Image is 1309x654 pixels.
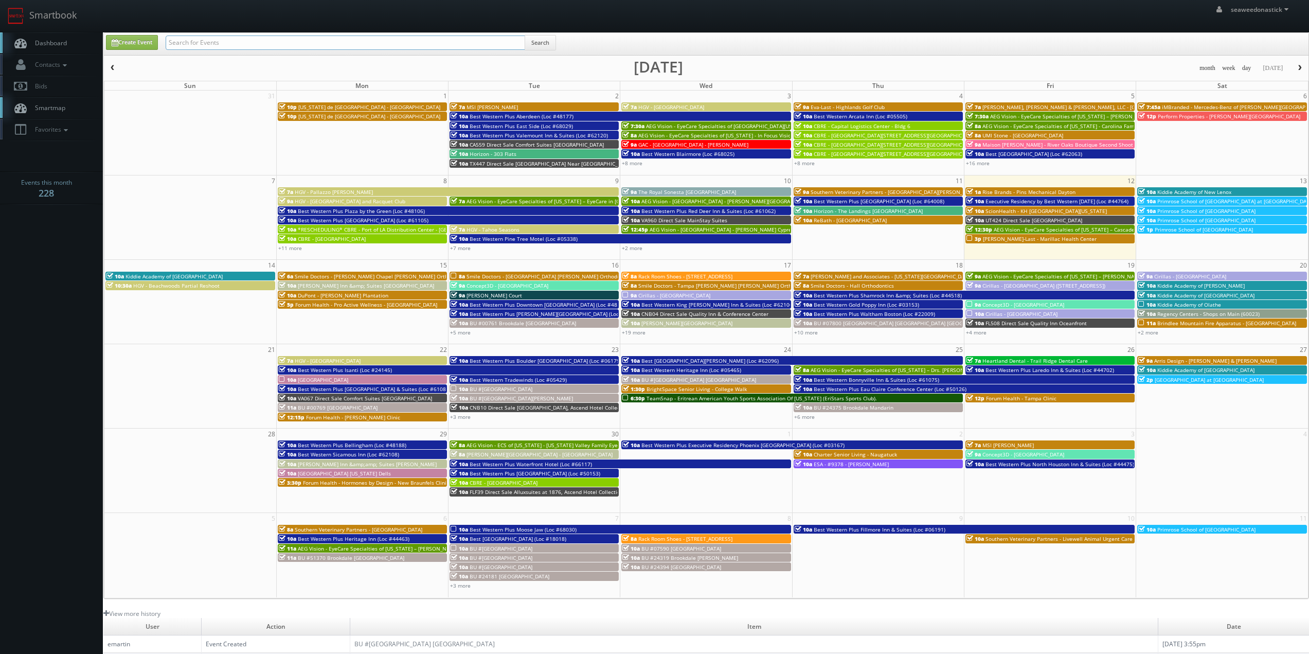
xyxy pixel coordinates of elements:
[641,198,818,205] span: AEG Vision - [GEOGRAPHIC_DATA] - [PERSON_NAME][GEOGRAPHIC_DATA]
[814,150,978,157] span: CBRE - [GEOGRAPHIC_DATA][STREET_ADDRESS][GEOGRAPHIC_DATA]
[279,207,296,215] span: 10a
[982,282,1105,289] span: Cirillas - [GEOGRAPHIC_DATA] ([STREET_ADDRESS])
[298,113,440,120] span: [US_STATE] de [GEOGRAPHIC_DATA] - [GEOGRAPHIC_DATA]
[966,441,981,449] span: 7a
[470,310,641,317] span: Best Western Plus [PERSON_NAME][GEOGRAPHIC_DATA] (Loc #66006)
[814,404,893,411] span: BU #24375 Brookdale Mandarin
[470,385,532,393] span: BU #[GEOGRAPHIC_DATA]
[638,141,748,148] span: GAC - [GEOGRAPHIC_DATA] - [PERSON_NAME]
[966,188,981,196] span: 1a
[966,207,984,215] span: 10a
[451,441,465,449] span: 8a
[795,301,812,308] span: 10a
[298,376,348,383] span: [GEOGRAPHIC_DATA]
[814,132,978,139] span: CBRE - [GEOGRAPHIC_DATA][STREET_ADDRESS][GEOGRAPHIC_DATA]
[298,103,440,111] span: [US_STATE] de [GEOGRAPHIC_DATA] - [GEOGRAPHIC_DATA]
[451,160,468,167] span: 10a
[470,357,621,364] span: Best Western Plus Boulder [GEOGRAPHIC_DATA] (Loc #06179)
[966,113,989,120] span: 7:30a
[638,103,704,111] span: HGV - [GEOGRAPHIC_DATA]
[985,150,1082,157] span: Best [GEOGRAPHIC_DATA] (Loc #62063)
[966,160,990,167] a: +16 more
[451,320,468,327] span: 10a
[1138,310,1156,317] span: 10a
[795,310,812,317] span: 10a
[450,244,471,252] a: +7 more
[794,160,815,167] a: +8 more
[814,320,997,327] span: BU #07800 [GEOGRAPHIC_DATA] [GEOGRAPHIC_DATA] [GEOGRAPHIC_DATA]
[470,376,567,383] span: Best Western Tradewinds (Loc #05429)
[622,132,637,139] span: 8a
[295,188,373,196] span: HGV - Pallazzo [PERSON_NAME]
[622,207,640,215] span: 10a
[125,273,223,280] span: Kiddie Academy of [GEOGRAPHIC_DATA]
[298,441,406,449] span: Best Western Plus Bellingham (Loc #48188)
[298,470,391,477] span: [GEOGRAPHIC_DATA] [US_STATE] Dells
[30,82,47,91] span: Bids
[795,207,812,215] span: 10a
[814,122,910,130] span: CBRE - Capital Logistics Center - Bldg 6
[279,470,296,477] span: 10a
[1138,292,1156,299] span: 10a
[470,113,573,120] span: Best Western Plus Aberdeen (Loc #48177)
[622,385,645,393] span: 1:30p
[451,470,468,477] span: 10a
[298,282,434,289] span: [PERSON_NAME] Inn &amp; Suites [GEOGRAPHIC_DATA]
[470,404,630,411] span: CNB10 Direct Sale [GEOGRAPHIC_DATA], Ascend Hotel Collection
[451,132,468,139] span: 10a
[985,320,1087,327] span: FL508 Direct Sale Quality Inn Oceanfront
[279,385,296,393] span: 10a
[795,282,809,289] span: 8a
[1157,366,1254,374] span: Kiddie Academy of [GEOGRAPHIC_DATA]
[1155,226,1253,233] span: Primrose School of [GEOGRAPHIC_DATA]
[985,207,1107,215] span: ScionHealth - KH [GEOGRAPHIC_DATA][US_STATE]
[1154,357,1277,364] span: Arris Design - [PERSON_NAME] & [PERSON_NAME]
[985,198,1128,205] span: Executive Residency by Best Western [DATE] (Loc #44764)
[451,310,468,317] span: 10a
[641,320,732,327] span: [PERSON_NAME][GEOGRAPHIC_DATA]
[982,141,1133,148] span: Maison [PERSON_NAME] - River Oaks Boutique Second Shoot
[298,395,432,402] span: VA067 Direct Sale Comfort Suites [GEOGRAPHIC_DATA]
[646,122,866,130] span: AEG Vision - EyeCare Specialties of [GEOGRAPHIC_DATA][US_STATE] - [GEOGRAPHIC_DATA]
[279,292,296,299] span: 10a
[994,226,1175,233] span: AEG Vision - EyeCare Specialties of [US_STATE] – Cascade Family Eye Care
[966,310,984,317] span: 10a
[450,413,471,420] a: +3 more
[1154,273,1226,280] span: Cirillas - [GEOGRAPHIC_DATA]
[622,244,642,252] a: +2 more
[298,366,392,374] span: Best Western Plus Isanti (Loc #24145)
[814,217,887,224] span: ReBath - [GEOGRAPHIC_DATA]
[641,207,776,215] span: Best Western Plus Red Deer Inn & Suites (Loc #61062)
[1138,357,1153,364] span: 9a
[647,385,747,393] span: BrightSpace Senior Living - College Walk
[451,488,468,496] span: 10a
[1157,217,1256,224] span: Primrose School of [GEOGRAPHIC_DATA]
[1138,198,1156,205] span: 10a
[622,122,644,130] span: 7:30a
[279,235,296,242] span: 10a
[1138,301,1156,308] span: 10a
[641,301,794,308] span: Best Western King [PERSON_NAME] Inn & Suites (Loc #62106)
[451,385,468,393] span: 10a
[1157,320,1296,327] span: Brindlee Mountain Fire Apparatus - [GEOGRAPHIC_DATA]
[966,329,987,336] a: +4 more
[795,217,812,224] span: 10a
[622,441,640,449] span: 10a
[811,282,894,289] span: Smile Doctors - Hall Orthodontics
[966,103,981,111] span: 7a
[295,357,361,364] span: HGV - [GEOGRAPHIC_DATA]
[279,217,296,224] span: 10a
[295,273,467,280] span: Smile Doctors - [PERSON_NAME] Chapel [PERSON_NAME] Orthodontic
[1138,188,1156,196] span: 10a
[795,385,812,393] span: 10a
[467,451,613,458] span: [PERSON_NAME][GEOGRAPHIC_DATA] - [GEOGRAPHIC_DATA]
[622,366,640,374] span: 10a
[298,461,437,468] span: [PERSON_NAME] Inn &amp;amp; Suites [PERSON_NAME]
[279,441,296,449] span: 10a
[470,141,604,148] span: CA559 Direct Sale Comfort Suites [GEOGRAPHIC_DATA]
[622,141,637,148] span: 9a
[467,273,632,280] span: Smile Doctors - [GEOGRAPHIC_DATA] [PERSON_NAME] Orthodontics
[982,441,1034,449] span: MSI [PERSON_NAME]
[279,526,293,533] span: 8a
[467,441,631,449] span: AEG Vision - ECS of [US_STATE] - [US_STATE] Valley Family Eye Care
